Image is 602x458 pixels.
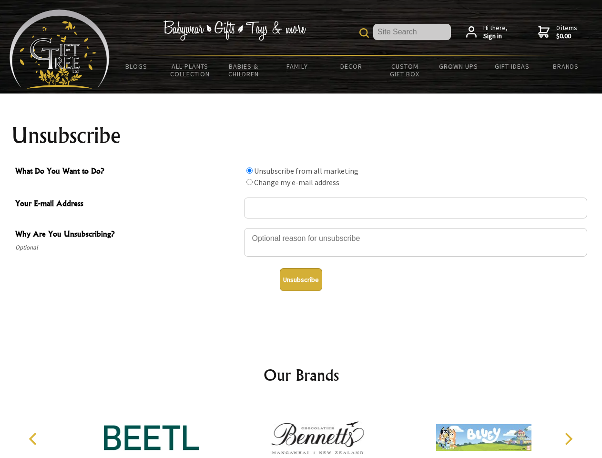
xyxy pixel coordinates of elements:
a: Brands [539,56,593,76]
button: Previous [24,428,45,449]
input: Site Search [373,24,451,40]
span: Hi there, [483,24,508,41]
textarea: Why Are You Unsubscribing? [244,228,587,257]
img: Babywear - Gifts - Toys & more [163,21,306,41]
a: Custom Gift Box [378,56,432,84]
a: Gift Ideas [485,56,539,76]
a: 0 items$0.00 [538,24,577,41]
span: 0 items [556,23,577,41]
strong: Sign in [483,32,508,41]
a: Family [271,56,325,76]
h1: Unsubscribe [11,124,591,147]
label: Change my e-mail address [254,177,339,187]
button: Next [558,428,579,449]
a: Grown Ups [431,56,485,76]
a: Babies & Children [217,56,271,84]
strong: $0.00 [556,32,577,41]
input: Your E-mail Address [244,198,587,219]
a: Hi there,Sign in [466,24,508,41]
a: Decor [324,56,378,76]
img: Babyware - Gifts - Toys and more... [10,10,110,89]
span: Why Are You Unsubscribing? [15,228,239,242]
span: What Do You Want to Do? [15,165,239,179]
img: product search [359,28,369,38]
span: Optional [15,242,239,253]
a: BLOGS [110,56,163,76]
label: Unsubscribe from all marketing [254,166,358,176]
h2: Our Brands [19,364,583,386]
span: Your E-mail Address [15,198,239,211]
a: All Plants Collection [163,56,217,84]
button: Unsubscribe [280,268,322,291]
input: What Do You Want to Do? [246,167,253,174]
input: What Do You Want to Do? [246,179,253,185]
